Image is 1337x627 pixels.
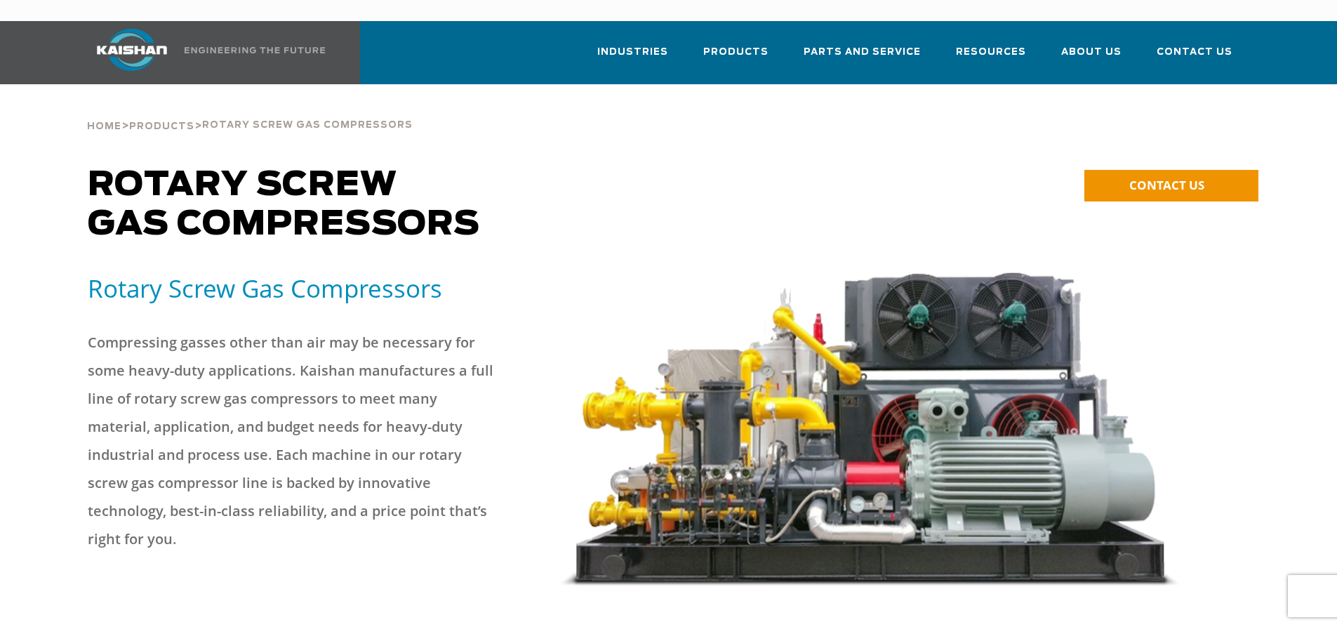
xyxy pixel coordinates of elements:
img: machine [559,272,1181,586]
a: CONTACT US [1084,170,1258,202]
span: CONTACT US [1129,177,1204,193]
a: About Us [1061,34,1122,81]
a: Home [87,119,121,132]
span: Contact Us [1157,44,1232,60]
span: Parts and Service [804,44,921,60]
a: Industries [597,34,668,81]
span: Products [129,122,194,131]
a: Contact Us [1157,34,1232,81]
img: Engineering the future [185,47,325,53]
div: > > [87,84,413,138]
a: Kaishan USA [79,21,328,84]
a: Resources [956,34,1026,81]
span: Home [87,122,121,131]
span: Resources [956,44,1026,60]
span: Rotary Screw Gas Compressors [202,121,413,130]
span: Industries [597,44,668,60]
a: Products [703,34,769,81]
span: About Us [1061,44,1122,60]
p: Compressing gasses other than air may be necessary for some heavy-duty applications. Kaishan manu... [88,329,495,553]
span: Products [703,44,769,60]
a: Products [129,119,194,132]
a: Parts and Service [804,34,921,81]
img: kaishan logo [79,29,185,71]
span: Rotary Screw Gas Compressors [88,169,480,242]
h5: Rotary Screw Gas Compressors [88,272,543,304]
